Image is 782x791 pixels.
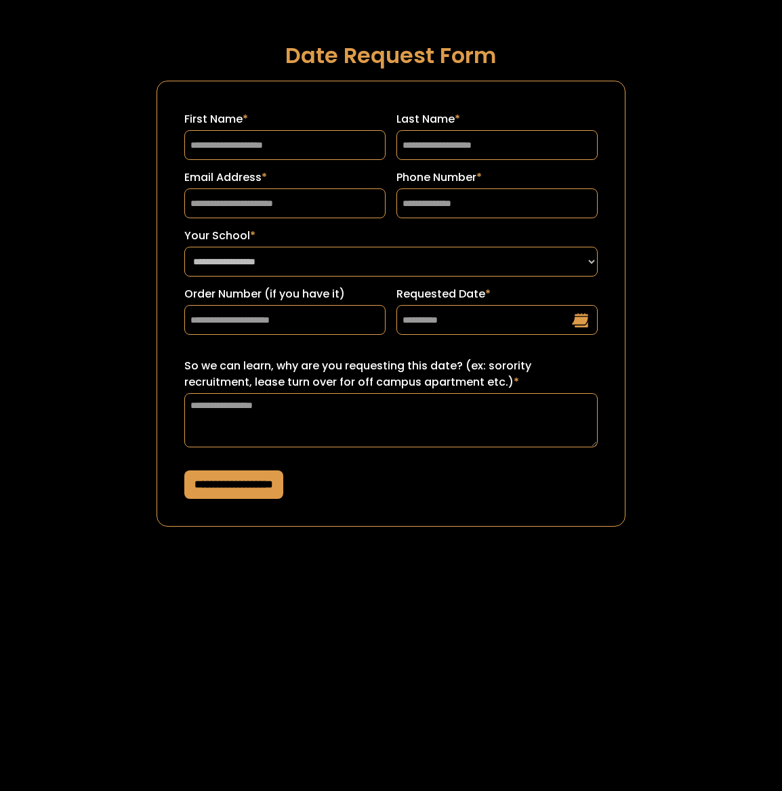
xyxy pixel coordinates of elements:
label: So we can learn, why are you requesting this date? (ex: sorority recruitment, lease turn over for... [184,358,598,390]
label: Requested Date [396,286,598,302]
form: Request a Date Form [157,81,625,527]
label: Order Number (if you have it) [184,286,386,302]
label: Email Address [184,169,386,186]
label: First Name [184,111,386,127]
label: Your School [184,228,598,244]
h1: Date Request Form [157,43,625,67]
label: Phone Number [396,169,598,186]
label: Last Name [396,111,598,127]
